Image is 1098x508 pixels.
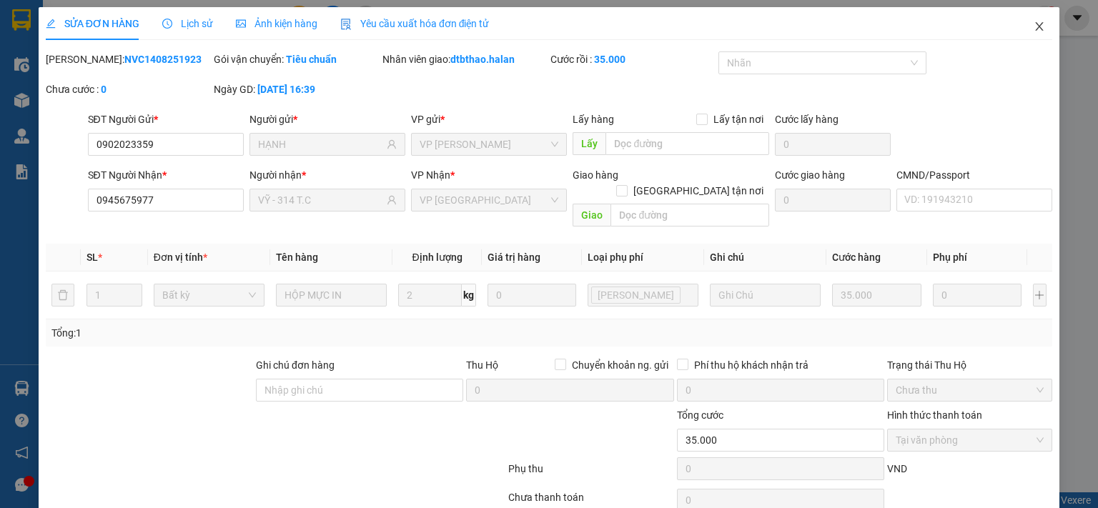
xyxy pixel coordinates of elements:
span: Phí thu hộ khách nhận trả [688,357,814,373]
span: Lấy [573,132,605,155]
label: Hình thức thanh toán [887,409,982,421]
div: Tổng: 1 [51,325,425,341]
span: VP Trường Chinh [420,189,558,211]
div: SĐT Người Gửi [88,111,244,127]
b: 35.000 [594,54,625,65]
b: 0 [101,84,107,95]
label: Ghi chú đơn hàng [256,359,335,371]
div: Gói vận chuyển: [214,51,379,67]
div: Người gửi [249,111,405,127]
div: [PERSON_NAME]: [46,51,211,67]
div: Trạng thái Thu Hộ [887,357,1052,373]
div: Người nhận [249,167,405,183]
div: Phụ thu [507,461,675,486]
span: Ảnh kiện hàng [236,18,317,29]
input: VD: Bàn, Ghế [276,284,387,307]
input: Cước giao hàng [775,189,891,211]
span: Tổng cước [677,409,723,421]
span: SỬA ĐƠN HÀNG [46,18,139,29]
span: VP Nhận [411,169,450,181]
button: Close [1019,7,1059,47]
button: plus [1033,284,1047,307]
span: Lấy hàng [573,114,614,125]
input: Dọc đường [610,204,769,226]
span: Đơn vị tính [154,251,207,263]
span: Tại văn phòng [896,429,1044,451]
span: Giao hàng [573,169,618,181]
span: edit [46,19,56,29]
span: Định lượng [412,251,462,263]
span: user [387,139,397,149]
span: VND [887,463,907,474]
span: close [1034,21,1045,32]
span: Cước hàng [832,251,881,263]
span: Lịch sử [162,18,213,29]
input: Ghi chú đơn hàng [256,379,463,402]
span: kg [462,284,476,307]
span: Lưu kho [591,287,681,304]
input: 0 [832,284,921,307]
span: Chuyển khoản ng. gửi [566,357,674,373]
span: user [387,195,397,205]
div: Chưa cước : [46,81,211,97]
span: [PERSON_NAME] [598,287,674,303]
button: delete [51,284,74,307]
input: Tên người nhận [258,192,384,208]
b: NVC1408251923 [124,54,202,65]
input: Tên người gửi [258,136,384,152]
th: Ghi chú [704,244,826,272]
input: Ghi Chú [710,284,821,307]
span: VP Nguyễn Văn Cừ [420,134,558,155]
th: Loại phụ phí [582,244,704,272]
span: picture [236,19,246,29]
div: SĐT Người Nhận [88,167,244,183]
label: Cước giao hàng [775,169,845,181]
span: Giao [573,204,610,226]
div: Cước rồi : [550,51,716,67]
span: Tên hàng [276,251,318,263]
b: Tiêu chuẩn [286,54,337,65]
span: Giá trị hàng [488,251,540,263]
span: Yêu cầu xuất hóa đơn điện tử [340,18,490,29]
label: Cước lấy hàng [775,114,839,125]
input: Cước lấy hàng [775,133,891,156]
span: Lấy tận nơi [708,111,769,127]
img: icon [340,19,352,30]
span: clock-circle [162,19,172,29]
div: CMND/Passport [896,167,1052,183]
b: [DATE] 16:39 [257,84,315,95]
span: [GEOGRAPHIC_DATA] tận nơi [628,183,769,199]
div: VP gửi [411,111,567,127]
input: 0 [488,284,576,307]
input: Dọc đường [605,132,769,155]
span: Bất kỳ [162,284,256,306]
span: Phụ phí [933,251,967,263]
div: Ngày GD: [214,81,379,97]
span: Thu Hộ [466,359,498,371]
b: dtbthao.halan [450,54,515,65]
span: SL [86,251,98,263]
div: Nhân viên giao: [382,51,548,67]
span: Chưa thu [896,379,1044,401]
